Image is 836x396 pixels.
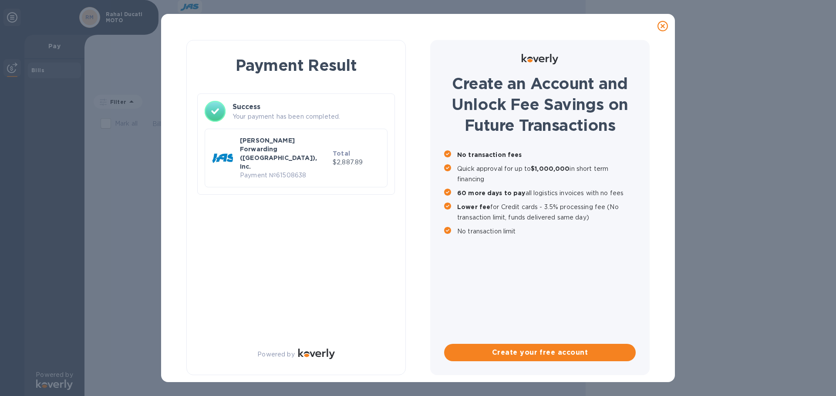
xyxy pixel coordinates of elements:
img: Logo [298,349,335,359]
b: 60 more days to pay [457,190,526,196]
h3: Success [233,102,388,112]
h1: Create an Account and Unlock Fee Savings on Future Transactions [444,73,636,136]
p: [PERSON_NAME] Forwarding ([GEOGRAPHIC_DATA]), Inc. [240,136,329,171]
h1: Payment Result [201,54,391,76]
b: Lower fee [457,203,490,210]
p: $2,887.89 [333,158,380,167]
p: Payment № 61508638 [240,171,329,180]
p: Quick approval for up to in short term financing [457,163,636,184]
span: Create your free account [451,347,629,358]
p: Your payment has been completed. [233,112,388,121]
button: Create your free account [444,344,636,361]
p: No transaction limit [457,226,636,236]
p: Powered by [257,350,294,359]
img: Logo [522,54,558,64]
b: No transaction fees [457,151,522,158]
p: for Credit cards - 3.5% processing fee (No transaction limit, funds delivered same day) [457,202,636,223]
b: Total [333,150,350,157]
b: $1,000,000 [531,165,570,172]
p: all logistics invoices with no fees [457,188,636,198]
